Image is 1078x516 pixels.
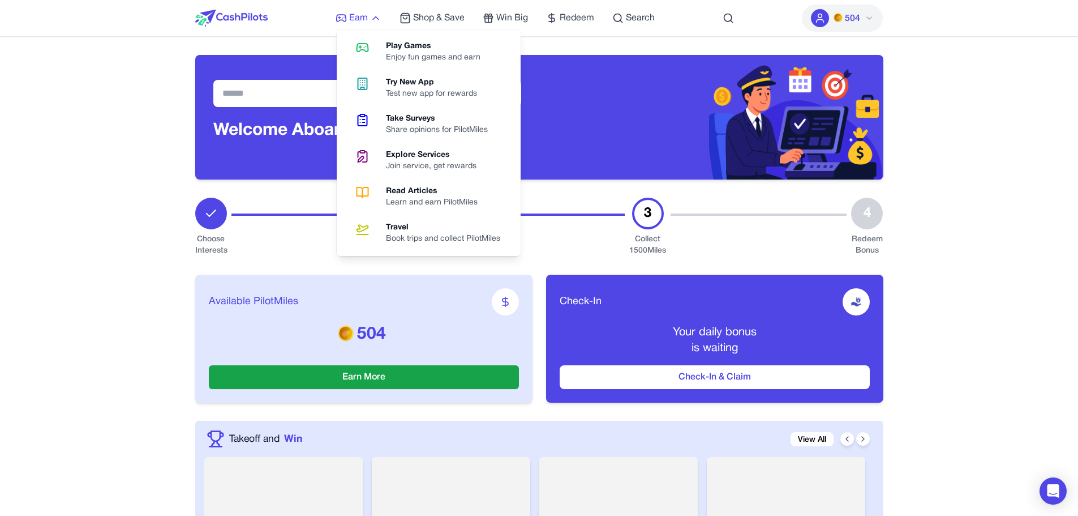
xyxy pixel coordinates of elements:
[386,197,487,208] div: Learn and earn PilotMiles
[539,55,883,180] img: Header decoration
[496,11,528,25] span: Win Big
[341,143,516,179] a: Explore ServicesJoin service, get rewards
[336,11,381,25] a: Earn
[229,432,280,446] span: Takeoff and
[626,11,655,25] span: Search
[386,222,509,233] div: Travel
[851,198,883,229] div: 4
[560,325,870,340] p: Your daily bonus
[386,233,509,245] div: Book trips and collect PilotMiles
[612,11,655,25] a: Search
[834,13,843,22] img: PMs
[284,432,302,446] span: Win
[386,186,487,197] div: Read Articles
[851,234,883,257] div: Redeem Bonus
[386,52,489,63] div: Enjoy fun games and earn
[560,294,602,310] span: Check-In
[560,11,594,25] span: Redeem
[692,343,738,353] span: is waiting
[413,11,465,25] span: Shop & Save
[349,11,368,25] span: Earn
[802,5,883,32] button: PMs504
[845,12,860,25] span: 504
[338,325,354,341] img: PMs
[195,234,227,257] div: Choose Interests
[386,113,497,125] div: Take Surveys
[209,365,519,389] button: Earn More
[400,11,465,25] a: Shop & Save
[386,150,486,161] div: Explore Services
[386,125,497,136] div: Share opinions for PilotMiles
[341,179,516,215] a: Read ArticlesLearn and earn PilotMiles
[791,432,834,446] a: View All
[213,121,521,141] h3: Welcome Aboard, Captain sd!
[341,215,516,251] a: TravelBook trips and collect PilotMiles
[632,198,664,229] div: 3
[341,70,516,106] a: Try New AppTest new app for rewards
[341,106,516,143] a: Take SurveysShare opinions for PilotMiles
[209,294,298,310] span: Available PilotMiles
[851,296,862,308] img: receive-dollar
[229,432,302,446] a: Takeoff andWin
[546,11,594,25] a: Redeem
[1040,477,1067,505] div: Open Intercom Messenger
[386,88,486,100] div: Test new app for rewards
[195,10,268,27] img: CashPilots Logo
[629,234,666,257] div: Collect 1500 Miles
[483,11,528,25] a: Win Big
[386,161,486,172] div: Join service, get rewards
[386,41,489,52] div: Play Games
[209,325,519,345] p: 504
[341,34,516,70] a: Play GamesEnjoy fun games and earn
[386,77,486,88] div: Try New App
[560,365,870,389] button: Check-In & Claim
